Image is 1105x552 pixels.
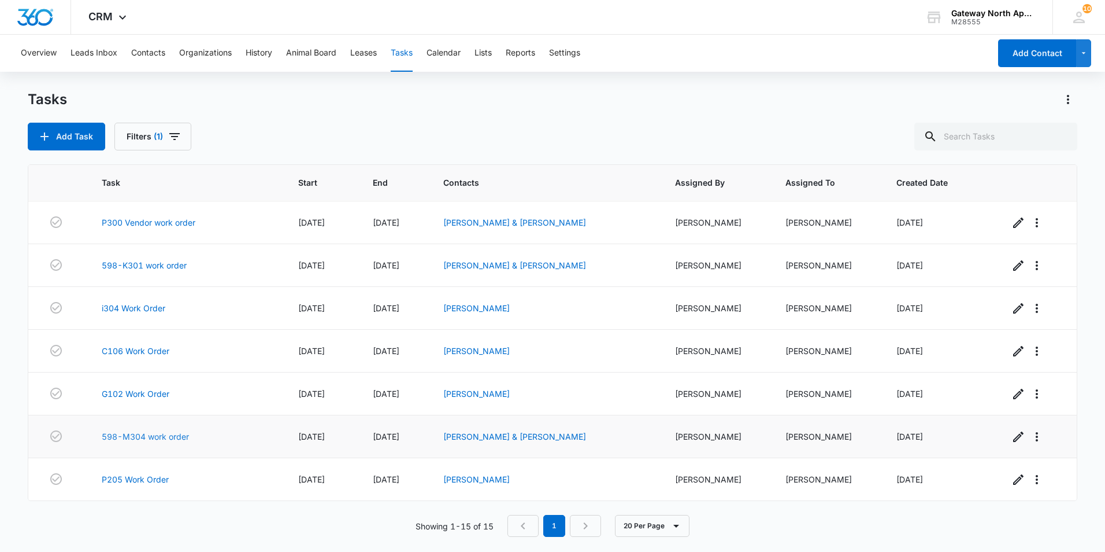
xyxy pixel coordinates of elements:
a: [PERSON_NAME] [443,474,510,484]
a: [PERSON_NAME] & [PERSON_NAME] [443,260,586,270]
div: [PERSON_NAME] [675,430,758,443]
span: [DATE] [373,218,399,227]
span: [DATE] [298,474,325,484]
a: P300 Vendor work order [102,216,195,229]
div: [PERSON_NAME] [675,345,758,357]
div: [PERSON_NAME] [675,216,758,229]
h1: Tasks [28,91,67,108]
span: [DATE] [896,474,923,484]
span: [DATE] [896,346,923,356]
span: Start [298,176,328,189]
span: [DATE] [298,260,325,270]
div: [PERSON_NAME] [785,345,869,357]
div: [PERSON_NAME] [785,302,869,314]
div: notifications count [1082,4,1092,13]
div: [PERSON_NAME] [785,430,869,443]
span: [DATE] [298,218,325,227]
span: [DATE] [373,303,399,313]
span: [DATE] [373,346,399,356]
button: 20 Per Page [615,515,689,537]
span: [DATE] [298,346,325,356]
span: [DATE] [298,303,325,313]
span: [DATE] [896,389,923,399]
a: [PERSON_NAME] [443,389,510,399]
span: [DATE] [896,218,923,227]
span: [DATE] [896,303,923,313]
button: History [246,35,272,72]
div: [PERSON_NAME] [675,259,758,271]
a: i304 Work Order [102,302,165,314]
span: [DATE] [896,432,923,441]
button: Settings [549,35,580,72]
div: account id [951,18,1036,26]
span: [DATE] [373,432,399,441]
button: Reports [506,35,535,72]
span: Assigned By [675,176,741,189]
div: [PERSON_NAME] [785,388,869,400]
span: [DATE] [896,260,923,270]
button: Animal Board [286,35,336,72]
span: 10 [1082,4,1092,13]
span: [DATE] [373,474,399,484]
p: Showing 1-15 of 15 [416,520,494,532]
button: Calendar [427,35,461,72]
a: G102 Work Order [102,388,169,400]
button: Add Contact [998,39,1076,67]
input: Search Tasks [914,123,1077,150]
em: 1 [543,515,565,537]
span: Created Date [896,176,965,189]
span: Contacts [443,176,631,189]
button: Tasks [391,35,413,72]
span: [DATE] [298,432,325,441]
span: (1) [154,133,163,141]
div: account name [951,9,1036,18]
a: 598-M304 work order [102,430,189,443]
a: P205 Work Order [102,473,169,485]
span: End [373,176,398,189]
button: Overview [21,35,57,72]
span: Assigned To [785,176,852,189]
div: [PERSON_NAME] [785,473,869,485]
button: Add Task [28,123,105,150]
button: Actions [1059,90,1077,109]
a: C106 Work Order [102,345,169,357]
nav: Pagination [507,515,601,537]
a: [PERSON_NAME] [443,346,510,356]
button: Organizations [179,35,232,72]
div: [PERSON_NAME] [675,302,758,314]
button: Leases [350,35,377,72]
a: 598-K301 work order [102,259,187,271]
button: Lists [474,35,492,72]
span: CRM [88,10,113,23]
div: [PERSON_NAME] [785,216,869,229]
button: Leads Inbox [71,35,117,72]
div: [PERSON_NAME] [675,388,758,400]
span: Task [102,176,254,189]
a: [PERSON_NAME] & [PERSON_NAME] [443,432,586,441]
button: Contacts [131,35,165,72]
div: [PERSON_NAME] [675,473,758,485]
span: [DATE] [373,260,399,270]
span: [DATE] [373,389,399,399]
button: Filters(1) [114,123,191,150]
a: [PERSON_NAME] [443,303,510,313]
a: [PERSON_NAME] & [PERSON_NAME] [443,218,586,227]
div: [PERSON_NAME] [785,259,869,271]
span: [DATE] [298,389,325,399]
